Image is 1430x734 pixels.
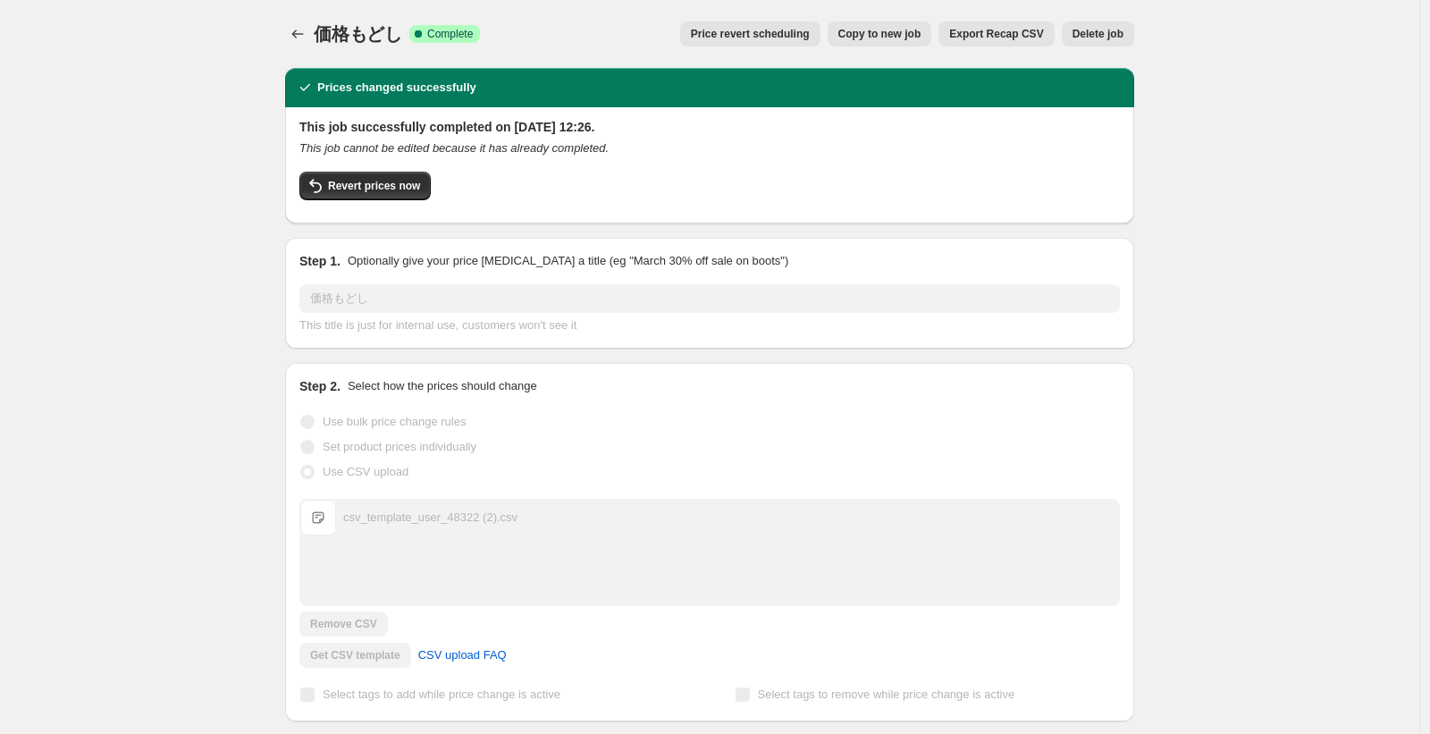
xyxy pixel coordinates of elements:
span: Complete [427,27,473,41]
span: Delete job [1072,27,1123,41]
span: Select tags to remove while price change is active [758,688,1015,701]
i: This job cannot be edited because it has already completed. [299,141,609,155]
button: Price revert scheduling [680,21,820,46]
button: Export Recap CSV [938,21,1054,46]
span: Select tags to add while price change is active [323,688,560,701]
h2: Step 1. [299,252,341,270]
input: 30% off holiday sale [299,284,1120,313]
span: Revert prices now [328,179,420,193]
button: Delete job [1062,21,1134,46]
p: Select how the prices should change [348,377,537,395]
p: Optionally give your price [MEDICAL_DATA] a title (eg "March 30% off sale on boots") [348,252,788,270]
span: 価格もどし [314,24,402,44]
a: CSV upload FAQ [408,641,517,670]
span: Set product prices individually [323,440,476,453]
div: csv_template_user_48322 (2).csv [343,509,517,527]
h2: Step 2. [299,377,341,395]
span: CSV upload FAQ [418,646,507,664]
button: Price change jobs [285,21,310,46]
span: Use bulk price change rules [323,415,466,428]
span: Copy to new job [838,27,921,41]
span: Export Recap CSV [949,27,1043,41]
h2: Prices changed successfully [317,79,476,97]
button: Copy to new job [828,21,932,46]
span: Price revert scheduling [691,27,810,41]
h2: This job successfully completed on [DATE] 12:26. [299,118,1120,136]
span: This title is just for internal use, customers won't see it [299,318,576,332]
button: Revert prices now [299,172,431,200]
span: Use CSV upload [323,465,408,478]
